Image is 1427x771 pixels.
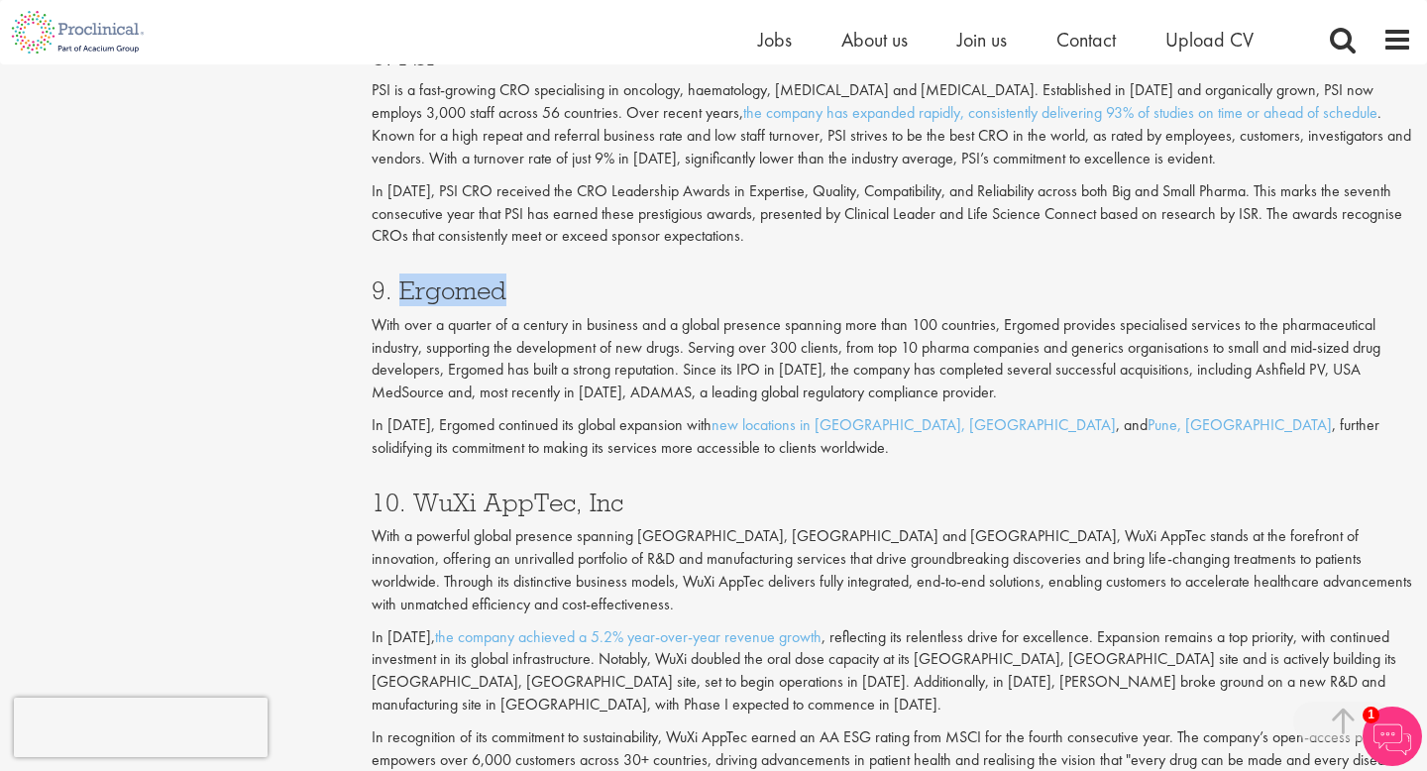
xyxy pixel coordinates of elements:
[1056,27,1116,53] a: Contact
[1363,707,1422,766] img: Chatbot
[1363,707,1379,723] span: 1
[372,180,1412,249] p: In [DATE], PSI CRO received the CRO Leadership Awards in Expertise, Quality, Compatibility, and R...
[372,626,1412,716] p: In [DATE], , reflecting its relentless drive for excellence. Expansion remains a top priority, wi...
[712,414,1116,435] a: new locations in [GEOGRAPHIC_DATA], [GEOGRAPHIC_DATA]
[1148,414,1332,435] a: Pune, [GEOGRAPHIC_DATA]
[14,698,268,757] iframe: reCAPTCHA
[372,314,1412,404] p: With over a quarter of a century in business and a global presence spanning more than 100 countri...
[1165,27,1254,53] a: Upload CV
[435,626,822,647] a: the company achieved a 5.2% year-over-year revenue growth
[841,27,908,53] a: About us
[372,414,1412,460] p: In [DATE], Ergomed continued its global expansion with , and , further solidifying its commitment...
[743,102,1377,123] a: the company has expanded rapidly, consistently delivering 93% of studies on time or ahead of sche...
[372,44,1412,69] h3: 8. PSI
[957,27,1007,53] a: Join us
[372,525,1412,615] p: With a powerful global presence spanning [GEOGRAPHIC_DATA], [GEOGRAPHIC_DATA] and [GEOGRAPHIC_DAT...
[758,27,792,53] a: Jobs
[372,490,1412,515] h3: 10. WuXi AppTec, Inc
[372,277,1412,303] h3: 9. Ergomed
[372,79,1412,169] p: PSI is a fast-growing CRO specialising in oncology, haematology, [MEDICAL_DATA] and [MEDICAL_DATA...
